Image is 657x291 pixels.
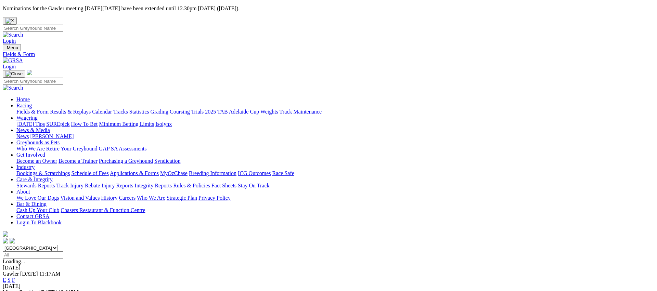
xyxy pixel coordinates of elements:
div: Get Involved [16,158,654,164]
a: [DATE] Tips [16,121,45,127]
a: Trials [191,109,204,115]
div: [DATE] [3,265,654,271]
a: Stewards Reports [16,183,55,188]
a: Contact GRSA [16,213,49,219]
a: Cash Up Your Club [16,207,59,213]
a: Care & Integrity [16,176,53,182]
a: Become an Owner [16,158,57,164]
a: Home [16,96,30,102]
a: Grading [151,109,168,115]
a: Get Involved [16,152,45,158]
a: Privacy Policy [198,195,231,201]
a: Stay On Track [238,183,269,188]
a: Calendar [92,109,112,115]
span: Gawler [3,271,19,277]
a: Fact Sheets [211,183,236,188]
a: History [101,195,117,201]
a: Wagering [16,115,38,121]
a: Bookings & Scratchings [16,170,70,176]
a: E [3,277,6,283]
a: Breeding Information [189,170,236,176]
a: ICG Outcomes [238,170,271,176]
a: Strategic Plan [167,195,197,201]
button: Toggle navigation [3,44,21,51]
img: X [5,18,14,24]
p: Nominations for the Gawler meeting [DATE][DATE] have been extended until 12.30pm [DATE] ([DATE]). [3,5,654,12]
a: We Love Our Dogs [16,195,59,201]
a: Results & Replays [50,109,91,115]
div: Care & Integrity [16,183,654,189]
a: Vision and Values [60,195,100,201]
a: Login [3,38,16,44]
a: News & Media [16,127,50,133]
a: Login [3,64,16,69]
img: Search [3,32,23,38]
a: Who We Are [16,146,45,151]
input: Search [3,25,63,32]
a: Syndication [154,158,180,164]
span: 11:17AM [39,271,61,277]
div: Bar & Dining [16,207,654,213]
a: Become a Trainer [59,158,98,164]
a: F [12,277,15,283]
a: Integrity Reports [134,183,172,188]
a: MyOzChase [160,170,188,176]
div: About [16,195,654,201]
a: Bar & Dining [16,201,47,207]
a: News [16,133,29,139]
a: Track Maintenance [280,109,322,115]
span: Menu [7,45,18,50]
a: Statistics [129,109,149,115]
a: Racing [16,103,32,108]
a: Greyhounds as Pets [16,140,60,145]
a: Fields & Form [16,109,49,115]
a: Coursing [170,109,190,115]
div: [DATE] [3,283,654,289]
a: Minimum Betting Limits [99,121,154,127]
img: twitter.svg [10,238,15,243]
a: Track Injury Rebate [56,183,100,188]
div: Greyhounds as Pets [16,146,654,152]
a: GAP SA Assessments [99,146,147,151]
a: Purchasing a Greyhound [99,158,153,164]
a: Chasers Restaurant & Function Centre [61,207,145,213]
a: Retire Your Greyhound [46,146,98,151]
span: Loading... [3,259,25,264]
a: Tracks [113,109,128,115]
input: Search [3,78,63,85]
button: Close [3,17,17,25]
input: Select date [3,251,63,259]
a: [PERSON_NAME] [30,133,74,139]
img: logo-grsa-white.png [3,231,8,237]
img: facebook.svg [3,238,8,243]
img: Search [3,85,23,91]
a: Race Safe [272,170,294,176]
img: logo-grsa-white.png [27,70,32,75]
a: Industry [16,164,35,170]
a: Login To Blackbook [16,220,62,225]
a: Injury Reports [101,183,133,188]
a: About [16,189,30,195]
img: Close [5,71,23,77]
a: 2025 TAB Adelaide Cup [205,109,259,115]
a: Rules & Policies [173,183,210,188]
span: [DATE] [20,271,38,277]
a: Weights [260,109,278,115]
a: Isolynx [155,121,172,127]
div: Racing [16,109,654,115]
a: S [8,277,11,283]
div: Industry [16,170,654,176]
a: Careers [119,195,136,201]
a: Applications & Forms [110,170,159,176]
a: SUREpick [46,121,69,127]
img: GRSA [3,57,23,64]
a: How To Bet [71,121,98,127]
a: Fields & Form [3,51,654,57]
div: News & Media [16,133,654,140]
a: Schedule of Fees [71,170,108,176]
button: Toggle navigation [3,70,25,78]
a: Who We Are [137,195,165,201]
div: Wagering [16,121,654,127]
